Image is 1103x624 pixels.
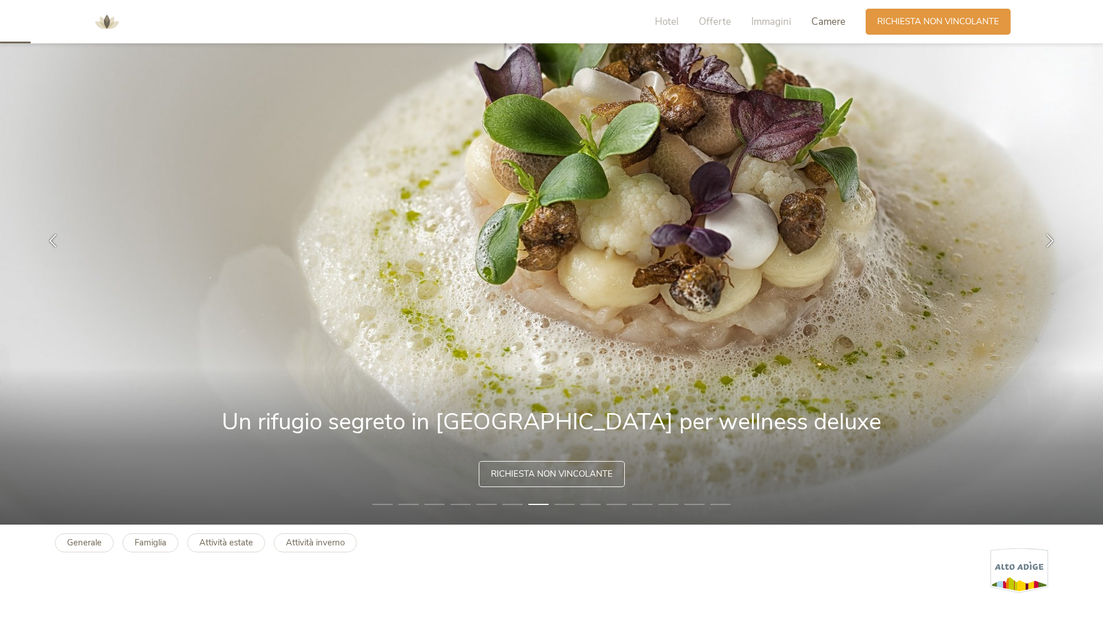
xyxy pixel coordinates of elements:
img: Alto Adige [990,548,1048,593]
span: Richiesta non vincolante [491,468,613,480]
span: Offerte [699,15,731,28]
span: Richiesta non vincolante [877,16,999,28]
a: AMONTI & LUNARIS Wellnessresort [90,17,124,25]
img: AMONTI & LUNARIS Wellnessresort [90,5,124,39]
span: Immagini [751,15,791,28]
b: Generale [67,537,102,548]
b: Attività estate [199,537,253,548]
span: Hotel [655,15,679,28]
b: Attività inverno [286,537,345,548]
a: Attività estate [187,533,265,552]
a: Generale [55,533,114,552]
b: Famiglia [135,537,166,548]
span: Camere [811,15,845,28]
a: Attività inverno [274,533,357,552]
a: Famiglia [122,533,178,552]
